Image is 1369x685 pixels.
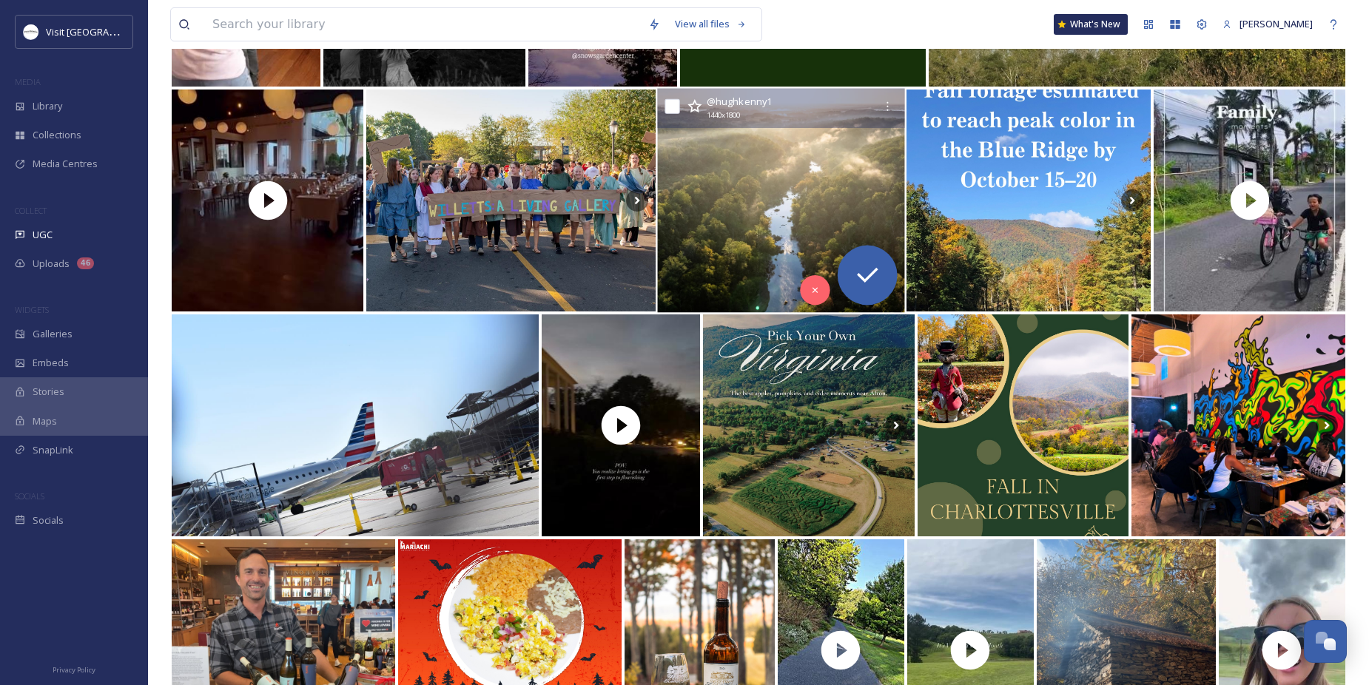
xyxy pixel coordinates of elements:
[15,76,41,87] span: MEDIA
[657,89,904,313] img: Early morning rays over the Rivanna as it flows through the Southwest Mountains #charlottesville ...
[15,205,47,216] span: COLLECT
[172,90,363,311] img: thumbnail
[33,356,69,370] span: Embeds
[918,314,1129,536] img: 🍂 Fall in Charlottesville - Picture crisp mornings, a warm cup of coffee, and the colors of fall ...
[33,257,70,271] span: Uploads
[33,128,81,142] span: Collections
[33,157,98,171] span: Media Centres
[33,228,53,242] span: UGC
[77,257,94,269] div: 46
[1239,17,1313,30] span: [PERSON_NAME]
[46,24,161,38] span: Visit [GEOGRAPHIC_DATA]
[33,443,73,457] span: SnapLink
[1215,10,1320,38] a: [PERSON_NAME]
[1154,90,1345,311] img: thumbnail
[33,513,64,527] span: Socials
[707,95,772,108] span: @ hughkenny1
[33,385,64,399] span: Stories
[1054,14,1128,35] a: What's New
[366,90,656,311] img: 🎨👩‍🎨 willetts: a living gallery thank you to the girls who made our gallery come to life! happy h...
[1304,620,1347,663] button: Open Chat
[205,8,641,41] input: Search your library
[172,314,539,536] img: And here’s an American Eagle getting ready to takeoff! Sadly I didn’t get to see it as I was on a...
[703,314,915,536] img: Pick-your-own perfection in the heart of Virginia 🍂🧺🍎 This is your sign to slow down, grab a bask...
[707,110,740,121] span: 1440 x 1800
[542,314,700,536] img: thumbnail
[15,304,49,315] span: WIDGETS
[33,327,73,341] span: Galleries
[53,660,95,678] a: Privacy Policy
[24,24,38,39] img: Circle%20Logo.png
[33,99,62,113] span: Library
[33,414,57,428] span: Maps
[906,90,1151,311] img: Fresh mountain air, wide-open spaces, and endless views — fall is one of the most breathtaking ti...
[667,10,754,38] a: View all files
[53,665,95,675] span: Privacy Policy
[1131,314,1345,536] img: 🍂🎨 Fall into theartbarcville this season! 🎨🍂⁠ ⁠ The temps are dropping but the creativity’s turni...
[15,490,44,502] span: SOCIALS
